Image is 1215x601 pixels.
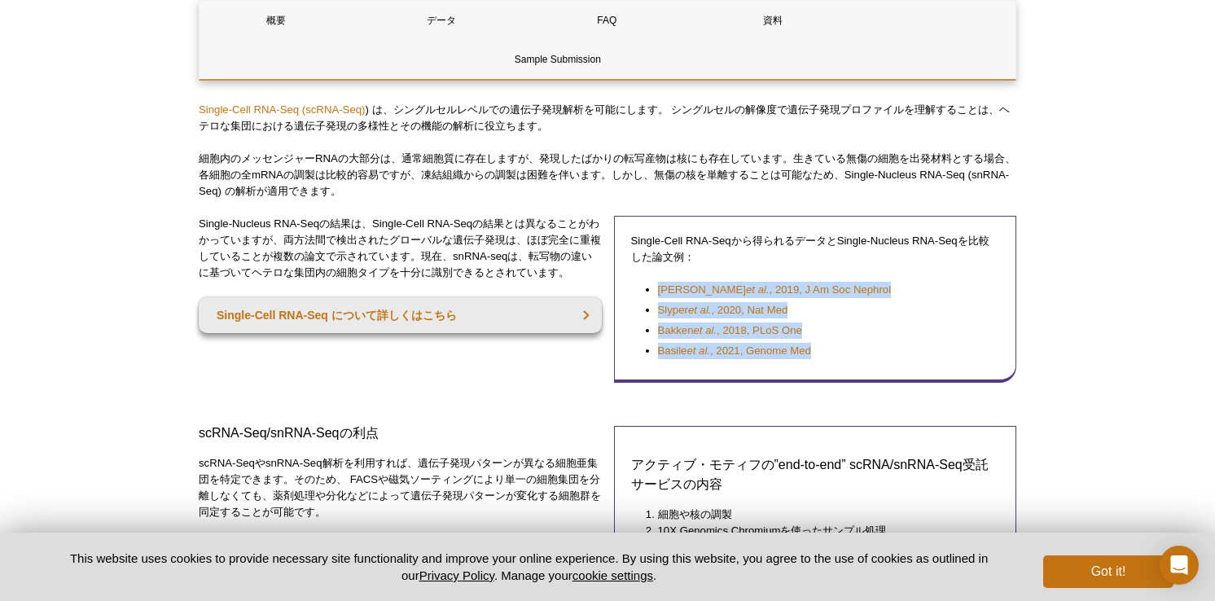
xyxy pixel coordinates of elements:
[631,233,1000,265] p: Single-Cell RNA-Seqから得られるデータとSingle-Nucleus RNA-Seqを比較した論文例：
[658,282,892,298] a: [PERSON_NAME]et al., 2019, J Am Soc Nephrol
[200,1,353,40] a: 概要
[365,1,518,40] a: データ
[42,550,1016,584] p: This website uses cookies to provide necessary site functionality and improve your online experie...
[658,507,984,523] li: 細胞や核の調製
[199,102,1016,134] p: ) は、シングルセルレベルでの遺伝子発現解析を可能にします。 シングルセルの解像度で遺伝子発現プロファイルを理解することは、ヘテロな集団における遺伝子発現の多様性とその機能の解析に役立ちます。
[658,343,811,359] a: Basileet al., 2021, Genome Med
[658,523,984,539] li: 10X Genomics Chromiumを使ったサンプル処理
[688,304,712,316] em: et al.
[200,40,916,79] a: Sample Submission
[658,322,802,339] a: Bakkenet al., 2018, PLoS One
[572,568,653,582] button: cookie settings
[199,423,602,443] h3: scRNA-Seq/snRNA-Seqの利点
[631,455,1000,494] h3: アクティブ・モティフの”end-to-end” scRNA/snRNA-Seq受託サービスの内容
[199,151,1016,200] p: 細胞内のメッセンジャーRNAの大部分は、通常細胞質に存在しますが、発現したばかりの転写産物は核にも存在しています。生きている無傷の細胞を出発材料とする場合、各細胞の全mRNAの調製は比較的容易で...
[199,103,365,116] a: Single-Cell RNA-Seq (scRNA-Seq)
[746,283,770,296] em: et al.
[199,216,602,281] p: Single-Nucleus RNA-Seqの結果は、Single-Cell RNA-Seqの結果とは異なることがわかっていますが、両方法間で検出されたグローバルな遺伝子発現は、ほぼ完全に重複し...
[419,568,494,582] a: Privacy Policy
[696,1,849,40] a: 資料
[1160,546,1199,585] div: Open Intercom Messenger
[199,455,602,520] p: scRNA-SeqやsnRNA-Seq解析を利用すれば、遺伝子発現パターンが異なる細胞亜集団を特定できます。そのため、 FACSや磁気ソーティングにより単一の細胞集団を分離しなくても、薬剤処理や...
[1043,555,1173,588] button: Got it!
[694,324,717,336] em: et al.
[199,297,602,333] a: Single-Cell RNA-Seq について詳しくはこちら
[530,1,683,40] a: FAQ
[686,344,710,357] em: et al.
[658,302,788,318] a: Slyperet al., 2020, Nat Med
